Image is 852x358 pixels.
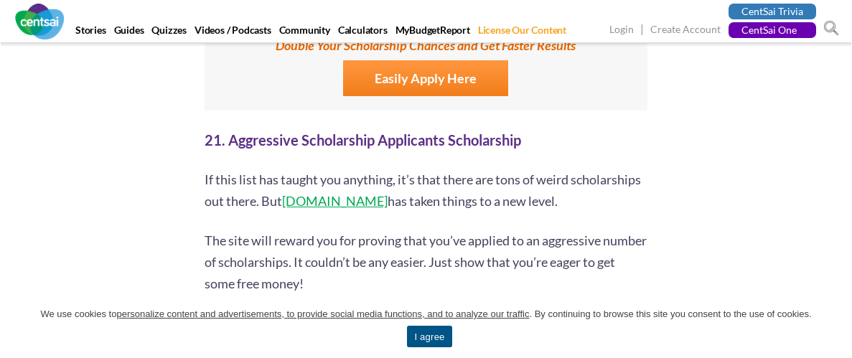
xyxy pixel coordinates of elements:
a: Calculators [335,24,390,43]
span: The site will reward you for proving that you’ve applied to an aggressive number of scholarships.... [205,232,647,291]
a: Easily Apply Here [343,60,508,96]
a: Stories [72,24,109,43]
a: CentSai Trivia [729,4,816,19]
span: We use cookies to . By continuing to browse this site you consent to the use of cookies. [40,307,811,321]
a: [DOMAIN_NAME] [282,193,388,209]
a: Videos / Podcasts [192,24,274,43]
a: MyBudgetReport [393,24,473,43]
a: Quizzes [149,24,189,43]
u: personalize content and advertisements, to provide social media functions, and to analyze our tra... [116,308,529,319]
span: | [636,22,648,38]
a: Create Account [650,23,721,38]
a: I agree [827,320,841,334]
img: CentSai [15,4,64,39]
b: 21. Aggressive Scholarship Applicants Scholarship [205,131,521,149]
a: Login [609,23,634,38]
a: Community [276,24,333,43]
a: License Our Content [475,24,569,43]
a: Guides [111,24,147,43]
a: I agree [407,326,451,347]
span: If this list has taught you anything, it’s that there are tons of weird scholarships out there. But [205,171,641,209]
a: CentSai One [729,22,816,38]
span: has taken things to a new level. [388,193,558,209]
